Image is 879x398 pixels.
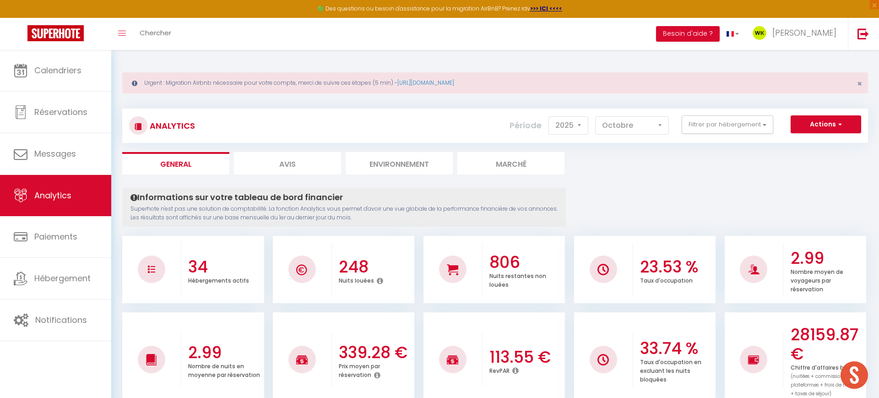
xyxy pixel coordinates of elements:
span: Hébergement [34,273,91,284]
button: Close [857,80,862,88]
a: >>> ICI <<<< [530,5,562,12]
img: NO IMAGE [748,354,760,365]
p: RevPAR [489,365,510,375]
button: Filtrer par hébergement [682,115,773,134]
p: Nuits louées [339,275,374,284]
li: General [122,152,229,174]
span: [PERSON_NAME] [772,27,836,38]
h3: 2.99 [188,343,261,362]
p: Hébergements actifs [188,275,249,284]
span: (nuitées + commission plateformes + frais de ménage + taxes de séjour) [791,373,863,397]
h3: 28159.87 € [791,325,864,364]
p: Taux d'occupation [640,275,693,284]
span: Notifications [35,314,87,326]
li: Avis [234,152,341,174]
a: ... [PERSON_NAME] [746,18,848,50]
span: Messages [34,148,76,159]
h3: Analytics [147,115,195,136]
h3: 113.55 € [489,348,563,367]
span: Chercher [140,28,171,38]
span: Paiements [34,231,77,242]
li: Marché [457,152,564,174]
span: × [857,78,862,89]
li: Environnement [346,152,453,174]
p: Prix moyen par réservation [339,360,380,379]
img: NO IMAGE [597,354,609,365]
span: Calendriers [34,65,81,76]
span: Réservations [34,106,87,118]
p: Taux d'occupation en excluant les nuits bloquées [640,356,701,383]
p: Nombre de nuits en moyenne par réservation [188,360,260,379]
img: NO IMAGE [148,266,155,273]
h3: 33.74 % [640,339,713,358]
img: ... [753,26,766,40]
h3: 23.53 % [640,257,713,277]
div: Ouvrir le chat [841,361,868,389]
img: logout [857,28,869,39]
p: Nuits restantes non louées [489,270,546,289]
button: Besoin d'aide ? [656,26,720,42]
label: Période [510,115,542,136]
img: Super Booking [27,25,84,41]
h3: 34 [188,257,261,277]
div: Urgent : Migration Airbnb nécessaire pour votre compte, merci de suivre ces étapes (5 min) - [122,72,868,93]
button: Actions [791,115,861,134]
h3: 2.99 [791,249,864,268]
span: Analytics [34,190,71,201]
a: [URL][DOMAIN_NAME] [397,79,454,87]
h3: 339.28 € [339,343,412,362]
h3: 248 [339,257,412,277]
a: Chercher [133,18,178,50]
p: Superhote n'est pas une solution de comptabilité. La fonction Analytics vous permet d'avoir une v... [130,205,558,222]
p: Chiffre d'affaires brut [791,362,863,398]
h4: Informations sur votre tableau de bord financier [130,192,558,202]
h3: 806 [489,253,563,272]
p: Nombre moyen de voyageurs par réservation [791,266,843,293]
